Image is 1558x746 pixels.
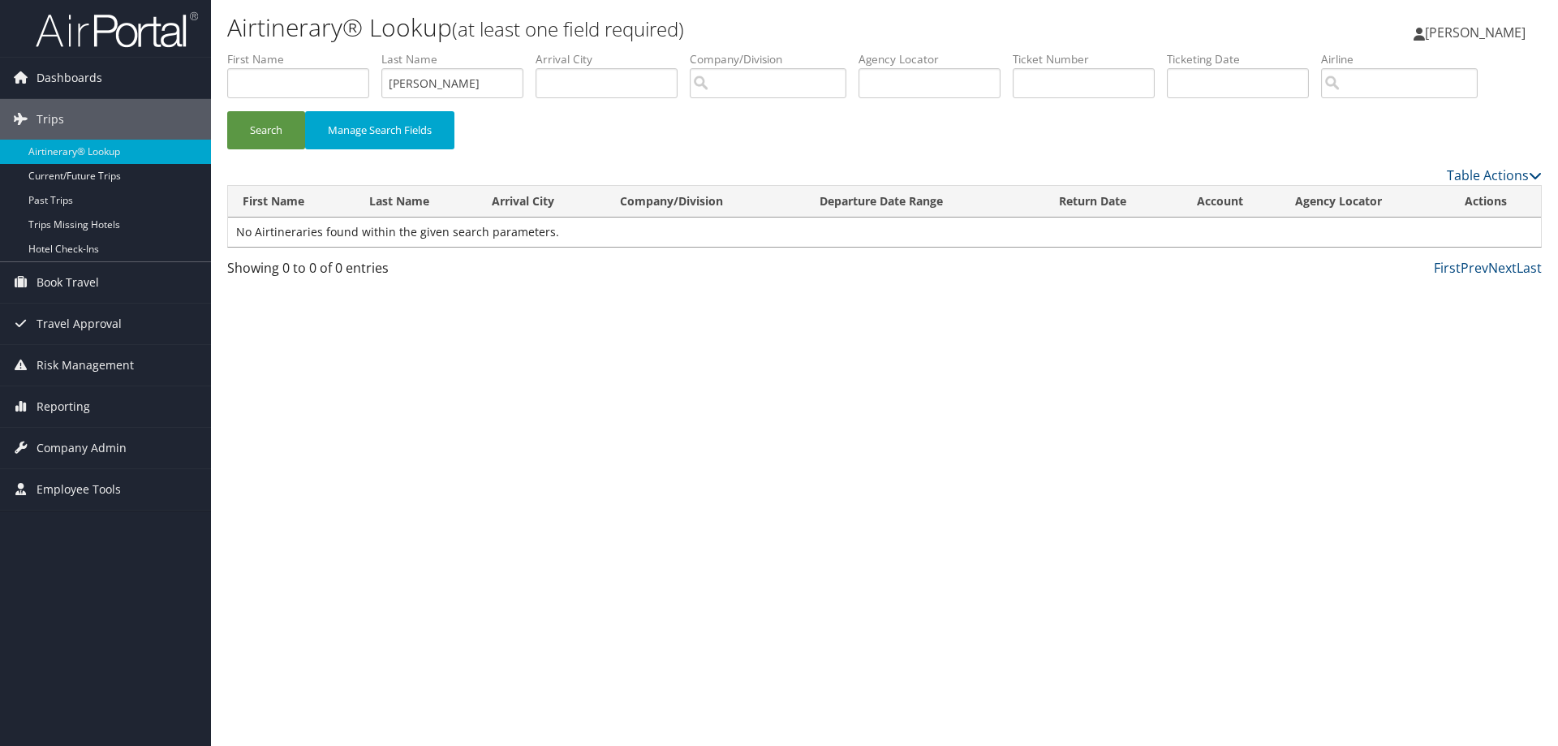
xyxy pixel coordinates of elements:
[1182,186,1280,218] th: Account: activate to sort column ascending
[1488,259,1517,277] a: Next
[477,186,605,218] th: Arrival City: activate to sort column ascending
[859,51,1013,67] label: Agency Locator
[1280,186,1450,218] th: Agency Locator: activate to sort column ascending
[1434,259,1461,277] a: First
[37,469,121,510] span: Employee Tools
[1321,51,1490,67] label: Airline
[228,186,355,218] th: First Name: activate to sort column ascending
[605,186,804,218] th: Company/Division
[37,99,64,140] span: Trips
[805,186,1044,218] th: Departure Date Range: activate to sort column ascending
[355,186,478,218] th: Last Name: activate to sort column ascending
[1450,186,1541,218] th: Actions
[1517,259,1542,277] a: Last
[1425,24,1526,41] span: [PERSON_NAME]
[536,51,690,67] label: Arrival City
[1167,51,1321,67] label: Ticketing Date
[690,51,859,67] label: Company/Division
[1044,186,1183,218] th: Return Date: activate to sort column ascending
[1461,259,1488,277] a: Prev
[452,15,684,42] small: (at least one field required)
[1447,166,1542,184] a: Table Actions
[37,386,90,427] span: Reporting
[37,262,99,303] span: Book Travel
[228,218,1541,247] td: No Airtineraries found within the given search parameters.
[381,51,536,67] label: Last Name
[1414,8,1542,57] a: [PERSON_NAME]
[37,428,127,468] span: Company Admin
[37,304,122,344] span: Travel Approval
[1013,51,1167,67] label: Ticket Number
[227,111,305,149] button: Search
[37,345,134,386] span: Risk Management
[227,258,538,286] div: Showing 0 to 0 of 0 entries
[227,11,1104,45] h1: Airtinerary® Lookup
[36,11,198,49] img: airportal-logo.png
[227,51,381,67] label: First Name
[37,58,102,98] span: Dashboards
[305,111,454,149] button: Manage Search Fields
